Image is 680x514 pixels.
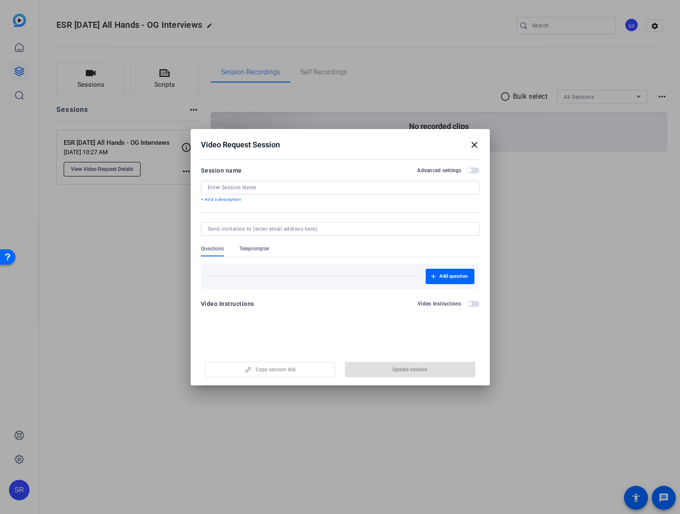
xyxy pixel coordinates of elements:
mat-icon: close [469,140,480,150]
span: Questions [201,245,224,252]
span: Add question [439,273,468,280]
h2: Video Instructions [418,300,462,307]
input: Send invitation to (enter email address here) [208,226,469,232]
input: Enter Session Name [208,184,473,191]
p: + Add a description [201,196,480,203]
div: Session name [201,165,242,176]
button: Add question [426,269,474,284]
div: Video Request Session [201,140,480,150]
h2: Advanced settings [417,167,461,174]
div: Video Instructions [201,299,254,309]
span: Teleprompter [239,245,269,252]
